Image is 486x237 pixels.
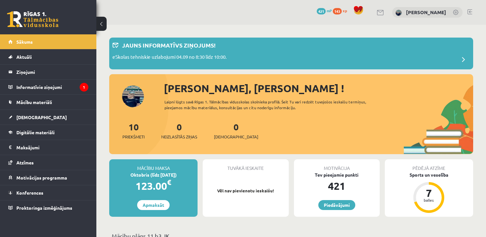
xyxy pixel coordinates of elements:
span: Mācību materiāli [16,99,52,105]
a: Jauns informatīvs ziņojums! eSkolas tehniskie uzlabojumi 04.09 no 8:30 līdz 10:00. [112,41,470,66]
a: [DEMOGRAPHIC_DATA] [8,110,88,125]
span: Proktoringa izmēģinājums [16,205,72,211]
a: Apmaksāt [137,200,170,210]
a: [PERSON_NAME] [406,9,446,15]
div: 7 [419,188,438,198]
div: Motivācija [294,159,380,171]
p: Vēl nav pievienotu ieskaišu! [206,188,285,194]
span: [DEMOGRAPHIC_DATA] [16,114,67,120]
a: Konferences [8,185,88,200]
a: 421 mP [317,8,332,13]
legend: Ziņojumi [16,65,88,79]
div: Tuvākā ieskaite [203,159,288,171]
span: Digitālie materiāli [16,129,55,135]
span: Aktuāli [16,54,32,60]
span: 421 [317,8,326,14]
a: Rīgas 1. Tālmācības vidusskola [7,11,58,27]
span: [DEMOGRAPHIC_DATA] [214,134,258,140]
a: 10Priekšmeti [122,121,145,140]
span: € [167,178,171,187]
a: Sports un veselība 7 balles [385,171,473,214]
a: Informatīvie ziņojumi1 [8,80,88,94]
div: 123.00 [109,178,198,194]
span: Sākums [16,39,33,45]
div: Sports un veselība [385,171,473,178]
div: Laipni lūgts savā Rīgas 1. Tālmācības vidusskolas skolnieka profilā. Šeit Tu vari redzēt tuvojošo... [164,99,383,110]
a: Aktuāli [8,49,88,64]
a: Atzīmes [8,155,88,170]
a: Proktoringa izmēģinājums [8,200,88,215]
a: 143 xp [333,8,350,13]
legend: Informatīvie ziņojumi [16,80,88,94]
span: Priekšmeti [122,134,145,140]
div: Oktobris (līdz [DATE]) [109,171,198,178]
a: 0Neizlasītās ziņas [161,121,197,140]
img: Gustavs Siliņš [395,10,402,16]
div: Mācību maksa [109,159,198,171]
span: Konferences [16,190,43,196]
a: Ziņojumi [8,65,88,79]
p: Jauns informatīvs ziņojums! [122,41,216,49]
div: Pēdējā atzīme [385,159,473,171]
i: 1 [80,83,88,92]
a: Piedāvājumi [318,200,355,210]
a: Mācību materiāli [8,95,88,110]
div: 421 [294,178,380,194]
span: 143 [333,8,342,14]
div: [PERSON_NAME], [PERSON_NAME] ! [164,81,473,96]
a: Motivācijas programma [8,170,88,185]
a: Maksājumi [8,140,88,155]
div: balles [419,198,438,202]
legend: Maksājumi [16,140,88,155]
div: Tev pieejamie punkti [294,171,380,178]
span: Atzīmes [16,160,34,165]
span: Neizlasītās ziņas [161,134,197,140]
span: xp [343,8,347,13]
p: eSkolas tehniskie uzlabojumi 04.09 no 8:30 līdz 10:00. [112,53,227,62]
a: Digitālie materiāli [8,125,88,140]
a: 0[DEMOGRAPHIC_DATA] [214,121,258,140]
a: Sākums [8,34,88,49]
span: Motivācijas programma [16,175,67,180]
span: mP [327,8,332,13]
